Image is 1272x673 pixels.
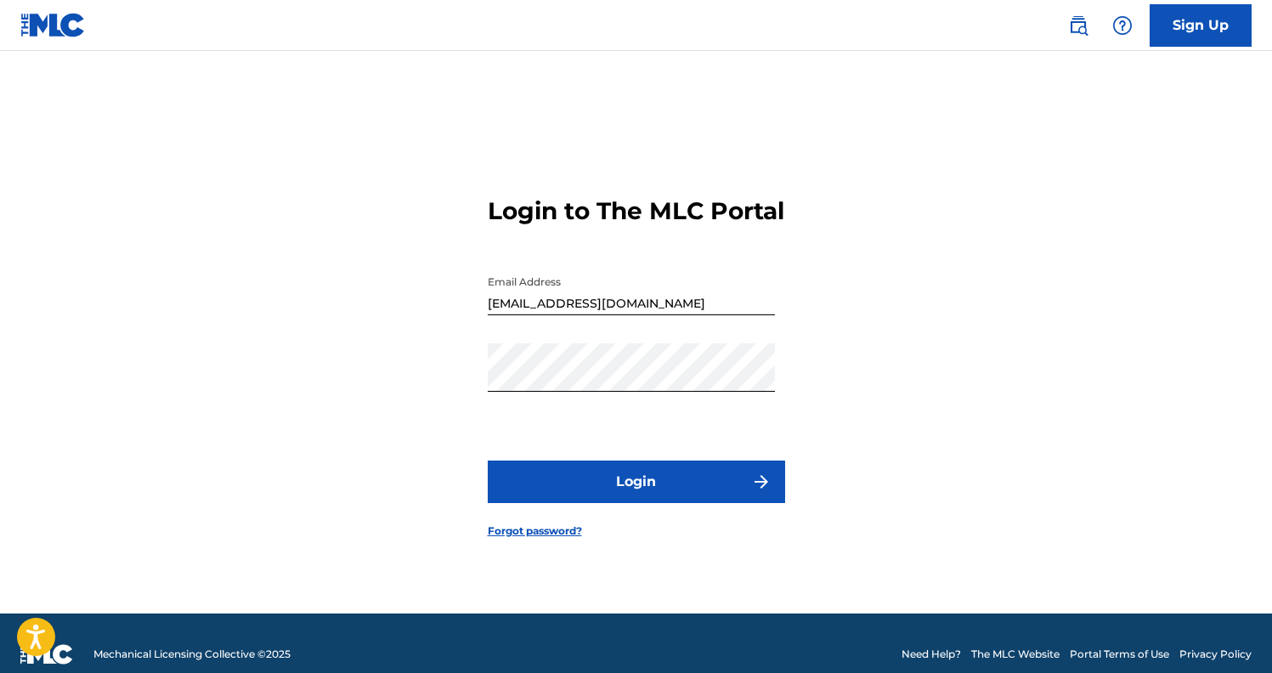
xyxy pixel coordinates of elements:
[1070,647,1169,662] a: Portal Terms of Use
[902,647,961,662] a: Need Help?
[1068,15,1088,36] img: search
[20,644,73,665] img: logo
[488,523,582,539] a: Forgot password?
[1179,647,1252,662] a: Privacy Policy
[751,472,772,492] img: f7272a7cc735f4ea7f67.svg
[1150,4,1252,47] a: Sign Up
[488,196,784,226] h3: Login to The MLC Portal
[1061,8,1095,42] a: Public Search
[488,461,785,503] button: Login
[20,13,86,37] img: MLC Logo
[93,647,291,662] span: Mechanical Licensing Collective © 2025
[971,647,1060,662] a: The MLC Website
[1105,8,1139,42] div: Help
[1112,15,1133,36] img: help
